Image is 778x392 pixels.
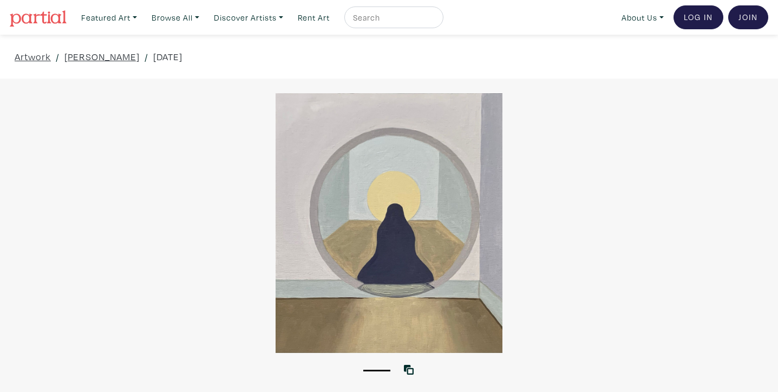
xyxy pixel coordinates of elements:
a: Log In [674,5,723,29]
button: 1 of 1 [363,370,390,371]
a: Join [728,5,768,29]
a: Artwork [15,49,51,64]
a: Browse All [147,7,204,29]
a: Discover Artists [209,7,288,29]
span: / [56,49,60,64]
a: Featured Art [76,7,142,29]
a: About Us [617,7,669,29]
span: / [145,49,148,64]
a: [PERSON_NAME] [64,49,140,64]
input: Search [352,11,433,24]
a: Rent Art [293,7,335,29]
a: [DATE] [153,49,182,64]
